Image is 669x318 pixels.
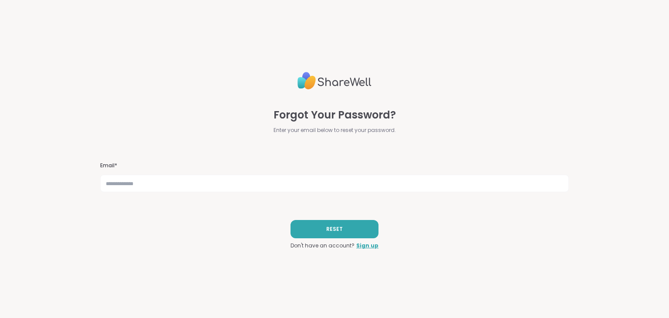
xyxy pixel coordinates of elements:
[291,242,355,250] span: Don't have an account?
[356,242,378,250] a: Sign up
[297,68,372,93] img: ShareWell Logo
[274,107,396,123] span: Forgot Your Password?
[100,162,568,169] h3: Email*
[274,126,396,134] span: Enter your email below to reset your password.
[326,225,343,233] span: RESET
[291,220,378,238] button: RESET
